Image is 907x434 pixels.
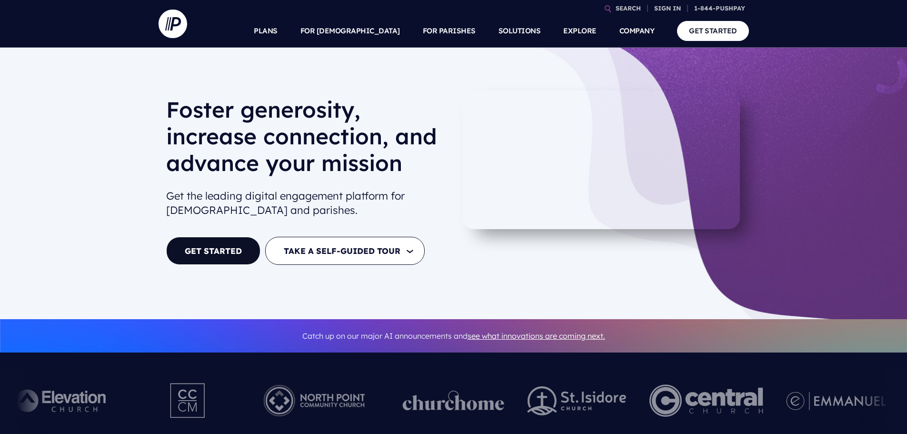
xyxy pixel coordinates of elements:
button: TAKE A SELF-GUIDED TOUR [265,237,425,265]
a: COMPANY [619,14,655,48]
img: Central Church Henderson NV [649,374,763,427]
p: Catch up on our major AI announcements and [166,325,741,347]
a: SOLUTIONS [498,14,541,48]
a: EXPLORE [563,14,597,48]
a: see what innovations are coming next. [468,331,605,341]
h2: Get the leading digital engagement platform for [DEMOGRAPHIC_DATA] and parishes. [166,185,446,222]
a: GET STARTED [677,21,749,40]
a: PLANS [254,14,278,48]
h1: Foster generosity, increase connection, and advance your mission [166,96,446,184]
img: Pushpay_Logo__NorthPoint [249,374,380,427]
img: pp_logos_2 [528,386,627,415]
a: FOR [DEMOGRAPHIC_DATA] [300,14,400,48]
img: Pushpay_Logo__CCM [150,374,226,427]
img: pp_logos_1 [403,391,505,411]
a: GET STARTED [166,237,260,265]
a: FOR PARISHES [423,14,476,48]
